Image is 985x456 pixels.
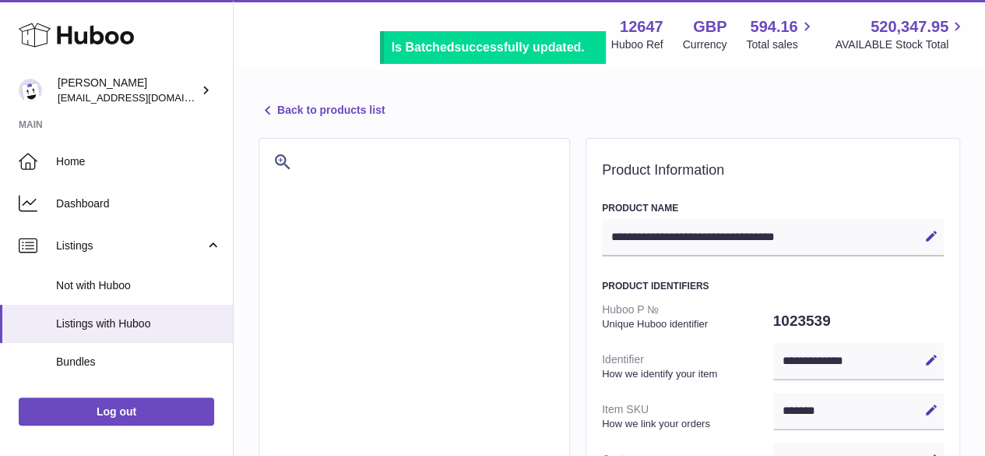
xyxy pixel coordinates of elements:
div: Currency [683,37,727,52]
h3: Product Name [602,202,944,214]
h3: Product Identifiers [602,280,944,292]
dt: Huboo P № [602,296,773,337]
div: successfully updated. [392,39,598,56]
a: 520,347.95 AVAILABLE Stock Total [835,16,966,52]
span: Listings with Huboo [56,316,221,331]
span: Not with Huboo [56,278,221,293]
a: Log out [19,398,214,426]
strong: How we identify your item [602,367,769,381]
strong: GBP [693,16,726,37]
span: AVAILABLE Stock Total [835,37,966,52]
a: Back to products list [259,101,385,120]
strong: How we link your orders [602,417,769,431]
a: 594.16 Total sales [746,16,815,52]
span: Home [56,154,221,169]
span: Total sales [746,37,815,52]
div: Huboo Ref [611,37,663,52]
span: [EMAIL_ADDRESS][DOMAIN_NAME] [58,91,229,104]
dd: 1023539 [773,305,945,338]
strong: 12647 [620,16,663,37]
h2: Product Information [602,162,944,179]
span: 520,347.95 [871,16,948,37]
img: internalAdmin-12647@internal.huboo.com [19,79,42,102]
dt: Identifier [602,346,773,387]
strong: Unique Huboo identifier [602,317,769,331]
span: 594.16 [750,16,797,37]
span: Bundles [56,355,221,369]
dt: Item SKU [602,396,773,437]
b: Is Batched [392,41,455,54]
span: Dashboard [56,196,221,211]
div: [PERSON_NAME] [58,76,198,105]
span: Listings [56,239,205,253]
